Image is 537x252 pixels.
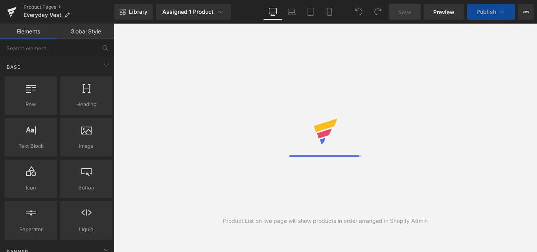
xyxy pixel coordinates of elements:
[518,4,534,20] button: More
[57,24,114,39] a: Global Style
[63,100,110,109] span: Heading
[320,4,339,20] a: Mobile
[63,142,110,150] span: Image
[398,8,411,16] span: Save
[129,8,147,15] span: Library
[6,63,21,71] span: Base
[7,184,55,192] span: Icon
[424,4,464,20] a: Preview
[7,225,55,234] span: Separator
[476,9,496,15] span: Publish
[114,4,153,20] a: New Library
[467,4,515,20] button: Publish
[263,4,282,20] a: Desktop
[351,4,367,20] button: Undo
[7,100,55,109] span: Row
[63,225,110,234] span: Liquid
[282,4,301,20] a: Laptop
[162,8,224,16] div: Assigned 1 Product
[370,4,386,20] button: Redo
[24,4,114,10] a: Product Pages
[433,8,454,16] span: Preview
[24,12,61,18] span: Everyday Vest
[301,4,320,20] a: Tablet
[63,184,110,192] span: Button
[7,142,55,150] span: Text Block
[223,217,428,225] div: Product List on live page will show products in order arranged in Shopify Admin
